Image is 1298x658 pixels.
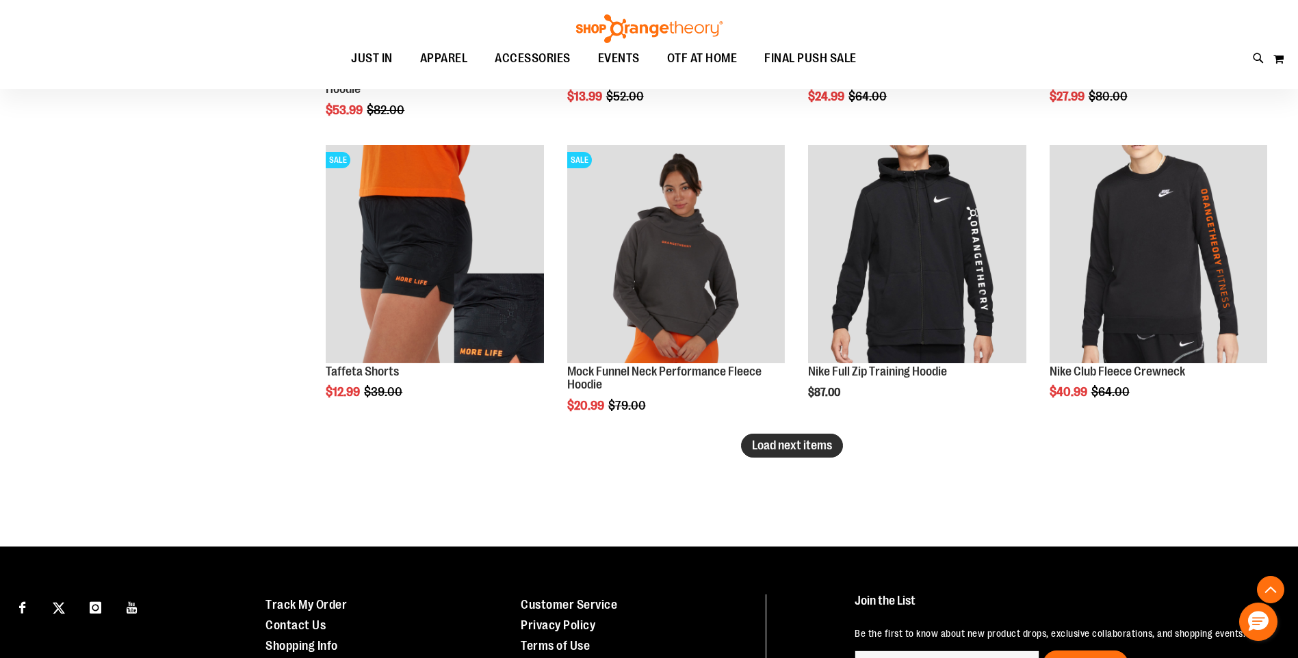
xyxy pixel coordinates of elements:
[53,602,65,614] img: Twitter
[326,103,365,117] span: $53.99
[1091,385,1132,399] span: $64.00
[764,43,857,74] span: FINAL PUSH SALE
[855,627,1267,640] p: Be the first to know about new product drops, exclusive collaborations, and shopping events!
[1043,138,1274,434] div: product
[265,598,347,611] a: Track My Order
[808,145,1026,363] img: Product image for Nike Full Zip Training Hoodie
[574,14,725,43] img: Shop Orangetheory
[521,618,595,632] a: Privacy Policy
[808,386,842,399] span: $87.00
[481,43,584,75] a: ACCESSORIES
[521,639,590,653] a: Terms of Use
[319,138,550,434] div: product
[567,152,592,168] span: SALE
[808,365,947,378] a: Nike Full Zip Training Hoodie
[584,43,653,75] a: EVENTS
[265,618,326,632] a: Contact Us
[567,145,785,365] a: Product image for Mock Funnel Neck Performance Fleece HoodieSALE
[598,43,640,74] span: EVENTS
[1050,145,1267,363] img: Product image for Nike Club Fleece Crewneck
[1089,90,1130,103] span: $80.00
[1050,145,1267,365] a: Product image for Nike Club Fleece Crewneck
[364,385,404,399] span: $39.00
[808,90,846,103] span: $24.99
[406,43,482,74] a: APPAREL
[1239,603,1277,641] button: Hello, have a question? Let’s chat.
[326,152,350,168] span: SALE
[653,43,751,75] a: OTF AT HOME
[1050,365,1185,378] a: Nike Club Fleece Crewneck
[367,103,406,117] span: $82.00
[567,145,785,363] img: Product image for Mock Funnel Neck Performance Fleece Hoodie
[752,438,832,452] span: Load next items
[337,43,406,75] a: JUST IN
[420,43,468,74] span: APPAREL
[326,385,362,399] span: $12.99
[495,43,571,74] span: ACCESSORIES
[10,594,34,618] a: Visit our Facebook page
[120,594,144,618] a: Visit our Youtube page
[741,434,843,458] button: Load next items
[751,43,870,75] a: FINAL PUSH SALE
[855,594,1267,620] h4: Join the List
[560,138,792,447] div: product
[326,365,399,378] a: Taffeta Shorts
[265,639,338,653] a: Shopping Info
[326,145,543,363] img: Product image for Camo Tafetta Shorts
[326,145,543,365] a: Product image for Camo Tafetta ShortsSALE
[521,598,617,611] a: Customer Service
[848,90,889,103] span: $64.00
[567,365,762,392] a: Mock Funnel Neck Performance Fleece Hoodie
[808,145,1026,365] a: Product image for Nike Full Zip Training Hoodie
[47,594,71,618] a: Visit our X page
[83,594,107,618] a: Visit our Instagram page
[1050,385,1089,399] span: $40.99
[801,138,1033,434] div: product
[606,90,646,103] span: $52.00
[608,399,648,412] span: $79.00
[667,43,738,74] span: OTF AT HOME
[567,90,604,103] span: $13.99
[1257,576,1284,603] button: Back To Top
[567,399,606,412] span: $20.99
[1050,90,1087,103] span: $27.99
[351,43,393,74] span: JUST IN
